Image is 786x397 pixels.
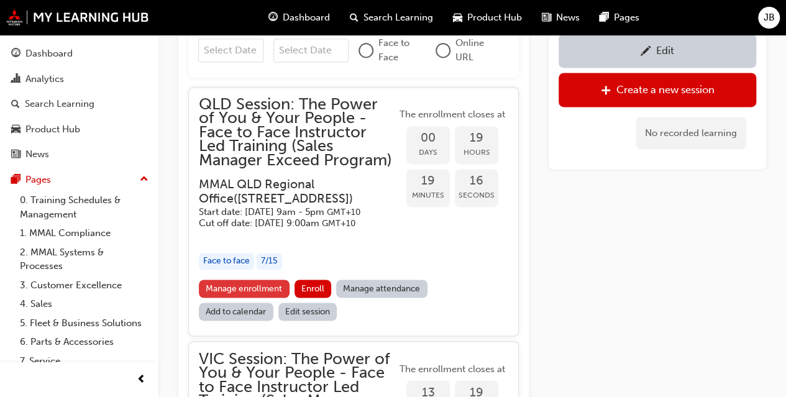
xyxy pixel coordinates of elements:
[258,5,340,30] a: guage-iconDashboard
[600,10,609,25] span: pages-icon
[559,34,756,68] a: Edit
[25,122,80,137] div: Product Hub
[15,224,153,243] a: 1. MMAL Compliance
[406,174,450,188] span: 19
[199,217,377,229] h5: Cut off date: [DATE] 9:00am
[636,117,746,150] div: No recorded learning
[396,362,508,376] span: The enrollment closes at
[283,11,330,25] span: Dashboard
[199,280,290,298] a: Manage enrollment
[199,303,273,321] a: Add to calendar
[322,218,355,229] span: Australian Eastern Standard Time GMT+10
[11,99,20,110] span: search-icon
[467,11,522,25] span: Product Hub
[556,11,580,25] span: News
[453,10,462,25] span: car-icon
[363,11,433,25] span: Search Learning
[199,98,508,326] button: QLD Session: The Power of You & Your People - Face to Face Instructor Led Training (Sales Manager...
[455,174,498,188] span: 16
[15,191,153,224] a: 0. Training Schedules & Management
[340,5,443,30] a: search-iconSearch Learning
[199,98,396,168] span: QLD Session: The Power of You & Your People - Face to Face Instructor Led Training (Sales Manager...
[350,10,359,25] span: search-icon
[257,253,282,270] div: 7 / 15
[5,168,153,191] button: Pages
[5,42,153,65] a: Dashboard
[5,93,153,116] a: Search Learning
[11,48,21,60] span: guage-icon
[559,73,756,107] a: Create a new session
[137,372,146,388] span: prev-icon
[601,85,611,98] span: plus-icon
[11,124,21,135] span: car-icon
[764,11,775,25] span: JB
[199,253,254,270] div: Face to face
[199,177,377,206] h3: MMAL QLD Regional Office ( [STREET_ADDRESS] )
[5,143,153,166] a: News
[641,46,651,58] span: pencil-icon
[15,294,153,314] a: 4. Sales
[140,171,149,188] span: up-icon
[455,131,498,145] span: 19
[273,39,349,62] input: To
[455,36,499,64] span: Online URL
[5,68,153,91] a: Analytics
[15,314,153,333] a: 5. Fleet & Business Solutions
[15,276,153,295] a: 3. Customer Excellence
[758,7,780,29] button: JB
[5,118,153,141] a: Product Hub
[25,47,73,61] div: Dashboard
[11,175,21,186] span: pages-icon
[268,10,278,25] span: guage-icon
[406,131,450,145] span: 00
[406,188,450,203] span: Minutes
[301,283,324,294] span: Enroll
[455,145,498,160] span: Hours
[11,149,21,160] span: news-icon
[295,280,332,298] button: Enroll
[15,332,153,352] a: 6. Parts & Accessories
[443,5,532,30] a: car-iconProduct Hub
[327,207,360,217] span: Australian Eastern Standard Time GMT+10
[532,5,590,30] a: news-iconNews
[614,11,639,25] span: Pages
[616,84,715,96] div: Create a new session
[378,36,426,64] span: Face to Face
[406,145,450,160] span: Days
[6,9,149,25] img: mmal
[590,5,649,30] a: pages-iconPages
[15,352,153,371] a: 7. Service
[455,188,498,203] span: Seconds
[198,39,263,62] input: From
[5,40,153,168] button: DashboardAnalyticsSearch LearningProduct HubNews
[199,206,377,218] h5: Start date: [DATE] 9am - 5pm
[15,243,153,276] a: 2. MMAL Systems & Processes
[542,10,551,25] span: news-icon
[656,45,674,57] div: Edit
[11,74,21,85] span: chart-icon
[25,72,64,86] div: Analytics
[25,147,49,162] div: News
[336,280,427,298] a: Manage attendance
[25,173,51,187] div: Pages
[396,107,508,122] span: The enrollment closes at
[278,303,337,321] a: Edit session
[25,97,94,111] div: Search Learning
